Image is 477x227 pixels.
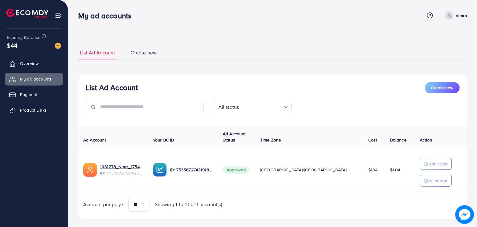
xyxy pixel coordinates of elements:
[20,107,47,113] span: Product Links
[260,167,347,173] span: [GEOGRAPHIC_DATA]/[GEOGRAPHIC_DATA]
[368,167,378,173] span: $104
[420,137,432,143] span: Action
[217,103,241,112] span: All status
[20,91,37,98] span: Payment
[5,73,63,85] a: My ad accounts
[5,57,63,70] a: Overview
[223,131,246,143] span: Ad Account Status
[456,12,467,19] p: nimra
[83,163,97,177] img: ic-ads-acc.e4c84228.svg
[80,49,115,56] span: List Ad Account
[170,166,213,174] p: ID: 7535872743191887873
[223,166,250,174] span: Approved
[368,137,377,143] span: Cost
[429,160,448,168] p: Add Fund
[420,175,452,187] button: Withdraw
[5,104,63,116] a: Product Links
[5,88,63,101] a: Payment
[131,49,157,56] span: Create new
[241,101,281,112] input: Search for option
[214,101,292,113] div: Search for option
[431,85,453,91] span: Create new
[260,137,281,143] span: Time Zone
[6,9,48,18] img: logo
[420,158,452,170] button: Add Fund
[153,163,167,177] img: ic-ba-acc.ded83a64.svg
[153,137,174,143] span: Your BC ID
[429,177,447,184] p: Withdraw
[100,164,143,176] div: <span class='underline'>1031278_Nimz_1754582153621</span></br>7535872690423529480
[83,201,123,208] span: Account per page
[78,11,136,20] h3: My ad accounts
[55,43,61,49] img: image
[7,34,41,40] span: Ecomdy Balance
[86,83,138,92] h3: List Ad Account
[425,82,460,93] button: Create new
[100,164,143,170] a: 1031278_Nimz_1754582153621
[83,137,106,143] span: Ad Account
[20,60,39,67] span: Overview
[55,12,62,19] img: menu
[20,76,52,82] span: My ad accounts
[7,41,17,50] span: $44
[443,12,467,20] a: nimra
[455,205,474,224] img: image
[390,167,401,173] span: $1.04
[155,201,222,208] span: Showing 1 To 10 of 1 account(s)
[390,137,407,143] span: Balance
[100,170,143,176] span: ID: 7535872690423529480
